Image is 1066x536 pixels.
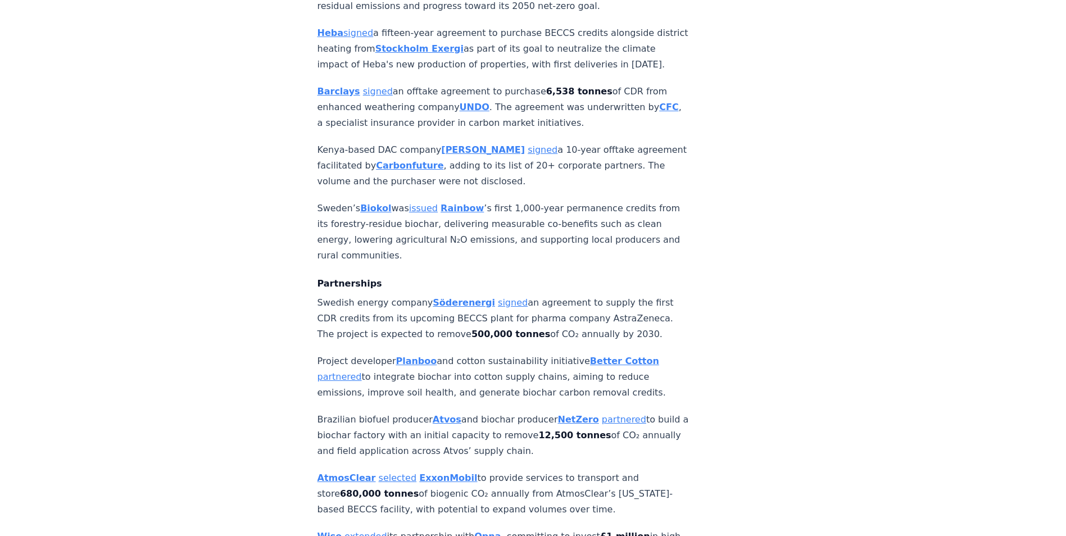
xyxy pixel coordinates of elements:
[409,203,438,214] a: issued
[659,102,678,112] a: CFC
[471,329,550,339] strong: 500,000 tonnes
[360,203,391,214] a: Biokol
[441,144,525,155] a: [PERSON_NAME]
[376,160,443,171] a: Carbonfuture
[317,86,360,97] a: Barclays
[317,371,362,382] a: partnered
[317,278,382,289] strong: Partnerships
[546,86,613,97] strong: 6,538 tonnes
[317,412,690,459] p: Brazilian biofuel producer and biochar producer to build a biochar factory with an initial capaci...
[602,414,646,425] a: partnered
[317,201,690,264] p: Sweden’s was ’s first 1,000-year permanence credits from its forestry-residue biochar, delivering...
[498,297,528,308] a: signed
[317,473,376,483] a: AtmosClear
[379,473,417,483] a: selected
[317,25,690,72] p: a fifteen-year agreement to purchase BECCS credits alongside district heating from as part of its...
[433,297,495,308] a: Söderenergi
[441,203,484,214] a: Rainbow
[317,470,690,517] p: to provide services to transport and store of biogenic CO₂ annually from AtmosClear’s [US_STATE]-...
[343,28,373,38] a: signed
[460,102,489,112] a: UNDO
[375,43,464,54] a: Stockholm Exergi
[590,356,659,366] a: Better Cotton
[558,414,599,425] a: NetZero
[317,142,690,189] p: Kenya-based DAC company a 10-year offtake agreement facilitated by , adding to its list of 20+ co...
[538,430,611,440] strong: 12,500 tonnes
[317,353,690,401] p: Project developer and cotton sustainability initiative to integrate biochar into cotton supply ch...
[317,84,690,131] p: an offtake agreement to purchase of CDR from enhanced weathering company . The agreement was unde...
[363,86,393,97] a: signed
[396,356,437,366] a: Planboo
[528,144,557,155] a: signed
[340,488,419,499] strong: 680,000 tonnes
[419,473,477,483] a: ExxonMobil
[317,28,344,38] a: Heba
[433,414,461,425] a: Atvos
[317,295,690,342] p: Swedish energy company an agreement to supply the first CDR credits from its upcoming BECCS plant...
